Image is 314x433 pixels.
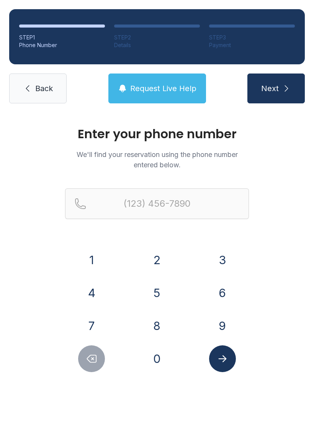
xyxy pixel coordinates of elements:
[78,247,105,273] button: 1
[35,83,53,94] span: Back
[261,83,279,94] span: Next
[209,312,236,339] button: 9
[114,41,200,49] div: Details
[65,149,249,170] p: We'll find your reservation using the phone number entered below.
[78,279,105,306] button: 4
[19,34,105,41] div: STEP 1
[114,34,200,41] div: STEP 2
[130,83,196,94] span: Request Live Help
[144,247,170,273] button: 2
[144,312,170,339] button: 8
[209,34,295,41] div: STEP 3
[144,279,170,306] button: 5
[65,128,249,140] h1: Enter your phone number
[78,345,105,372] button: Delete number
[209,247,236,273] button: 3
[78,312,105,339] button: 7
[209,345,236,372] button: Submit lookup form
[209,279,236,306] button: 6
[19,41,105,49] div: Phone Number
[144,345,170,372] button: 0
[209,41,295,49] div: Payment
[65,188,249,219] input: Reservation phone number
